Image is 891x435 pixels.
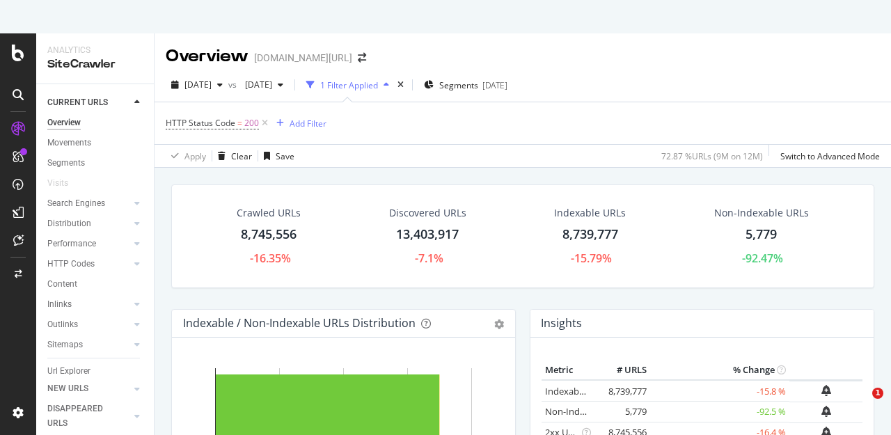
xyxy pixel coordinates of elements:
[482,79,507,91] div: [DATE]
[290,118,326,129] div: Add Filter
[47,95,108,110] div: CURRENT URLS
[47,196,130,211] a: Search Engines
[714,206,809,220] div: Non-Indexable URLs
[47,156,144,171] a: Segments
[47,237,96,251] div: Performance
[542,360,594,381] th: Metric
[47,237,130,251] a: Performance
[254,51,352,65] div: [DOMAIN_NAME][URL]
[47,364,144,379] a: Url Explorer
[183,316,416,330] div: Indexable / Non-Indexable URLs Distribution
[166,145,206,167] button: Apply
[47,156,85,171] div: Segments
[244,113,259,133] span: 200
[545,385,609,397] a: Indexable URLs
[166,117,235,129] span: HTTP Status Code
[241,226,297,244] div: 8,745,556
[47,216,130,231] a: Distribution
[47,216,91,231] div: Distribution
[47,297,130,312] a: Inlinks
[47,277,77,292] div: Content
[661,150,763,162] div: 72.87 % URLs ( 9M on 12M )
[166,45,249,68] div: Overview
[780,150,880,162] div: Switch to Advanced Mode
[47,381,88,396] div: NEW URLS
[47,136,144,150] a: Movements
[594,402,650,422] td: 5,779
[746,226,777,244] div: 5,779
[821,406,831,417] div: bell-plus
[47,116,81,130] div: Overview
[594,380,650,402] td: 8,739,777
[276,150,294,162] div: Save
[439,79,478,91] span: Segments
[47,338,83,352] div: Sitemaps
[47,297,72,312] div: Inlinks
[47,56,143,72] div: SiteCrawler
[47,317,130,332] a: Outlinks
[554,206,626,220] div: Indexable URLs
[47,176,82,191] a: Visits
[47,196,105,211] div: Search Engines
[47,45,143,56] div: Analytics
[47,257,130,271] a: HTTP Codes
[228,79,239,90] span: vs
[650,402,789,422] td: -92.5 %
[47,338,130,352] a: Sitemaps
[396,226,459,244] div: 13,403,917
[239,79,272,90] span: 2024 Jun. 6th
[571,251,612,267] div: -15.79%
[47,402,130,431] a: DISAPPEARED URLS
[47,257,95,271] div: HTTP Codes
[47,116,144,130] a: Overview
[237,206,301,220] div: Crawled URLs
[47,364,90,379] div: Url Explorer
[258,145,294,167] button: Save
[47,136,91,150] div: Movements
[494,319,504,329] div: gear
[47,277,144,292] a: Content
[212,145,252,167] button: Clear
[594,360,650,381] th: # URLS
[650,360,789,381] th: % Change
[47,381,130,396] a: NEW URLS
[166,74,228,96] button: [DATE]
[301,74,395,96] button: 1 Filter Applied
[650,380,789,402] td: -15.8 %
[184,79,212,90] span: 2025 Aug. 8th
[184,150,206,162] div: Apply
[239,74,289,96] button: [DATE]
[821,385,831,396] div: bell-plus
[415,251,443,267] div: -7.1%
[389,206,466,220] div: Discovered URLs
[358,53,366,63] div: arrow-right-arrow-left
[47,176,68,191] div: Visits
[844,388,877,421] iframe: Intercom live chat
[418,74,513,96] button: Segments[DATE]
[775,145,880,167] button: Switch to Advanced Mode
[47,95,130,110] a: CURRENT URLS
[320,79,378,91] div: 1 Filter Applied
[395,78,407,92] div: times
[742,251,783,267] div: -92.47%
[545,405,630,418] a: Non-Indexable URLs
[271,115,326,132] button: Add Filter
[237,117,242,129] span: =
[872,388,883,399] span: 1
[562,226,618,244] div: 8,739,777
[47,402,118,431] div: DISAPPEARED URLS
[47,317,78,332] div: Outlinks
[541,314,582,333] h4: Insights
[231,150,252,162] div: Clear
[250,251,291,267] div: -16.35%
